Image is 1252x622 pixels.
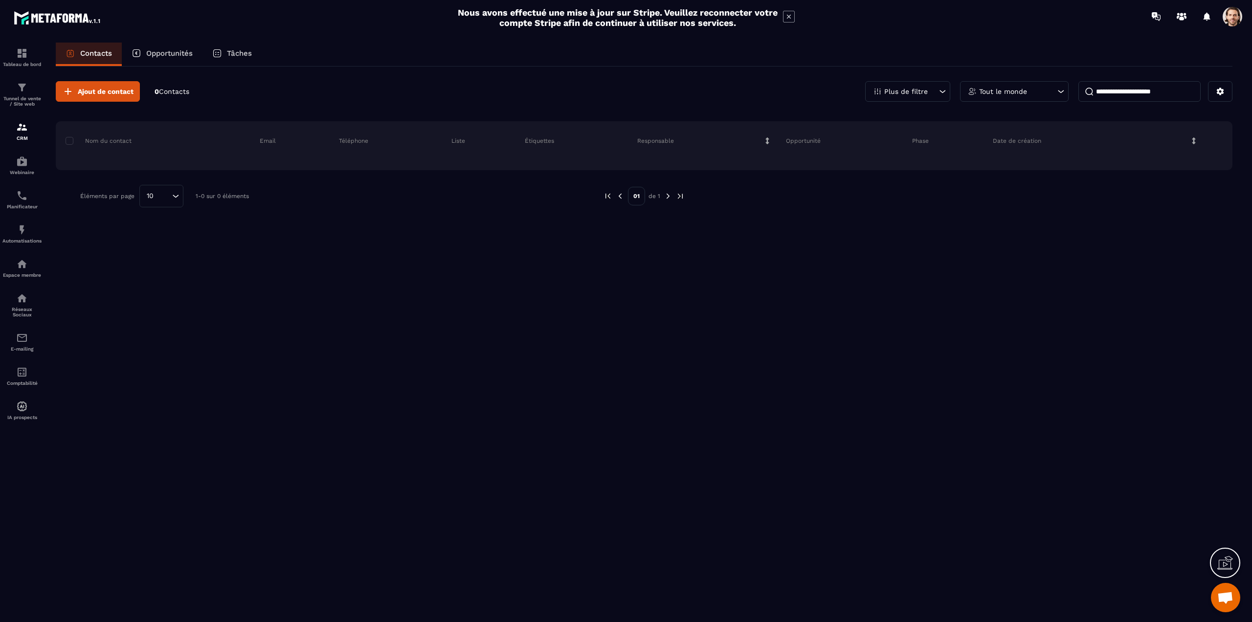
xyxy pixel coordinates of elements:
[80,49,112,58] p: Contacts
[2,217,42,251] a: automationsautomationsAutomatisations
[16,155,28,167] img: automations
[2,307,42,317] p: Réseaux Sociaux
[525,137,554,145] p: Étiquettes
[16,82,28,93] img: formation
[2,346,42,352] p: E-mailing
[78,87,134,96] span: Ajout de contact
[616,192,625,200] img: prev
[2,238,42,244] p: Automatisations
[2,272,42,278] p: Espace membre
[2,148,42,182] a: automationsautomationsWebinaire
[2,251,42,285] a: automationsautomationsEspace membre
[979,88,1027,95] p: Tout le monde
[122,43,202,66] a: Opportunités
[2,415,42,420] p: IA prospects
[16,121,28,133] img: formation
[16,332,28,344] img: email
[196,193,249,200] p: 1-0 sur 0 éléments
[16,190,28,201] img: scheduler
[56,43,122,66] a: Contacts
[2,74,42,114] a: formationformationTunnel de vente / Site web
[664,192,672,200] img: next
[339,137,368,145] p: Téléphone
[2,62,42,67] p: Tableau de bord
[139,185,183,207] div: Search for option
[786,137,821,145] p: Opportunité
[159,88,189,95] span: Contacts
[648,192,660,200] p: de 1
[604,192,612,200] img: prev
[2,135,42,141] p: CRM
[637,137,674,145] p: Responsable
[2,182,42,217] a: schedulerschedulerPlanificateur
[628,187,645,205] p: 01
[157,191,170,201] input: Search for option
[912,137,929,145] p: Phase
[66,137,132,145] p: Nom du contact
[227,49,252,58] p: Tâches
[143,191,157,201] span: 10
[146,49,193,58] p: Opportunités
[2,170,42,175] p: Webinaire
[2,325,42,359] a: emailemailE-mailing
[16,258,28,270] img: automations
[2,380,42,386] p: Comptabilité
[2,285,42,325] a: social-networksocial-networkRéseaux Sociaux
[2,96,42,107] p: Tunnel de vente / Site web
[80,193,134,200] p: Éléments par page
[260,137,276,145] p: Email
[676,192,685,200] img: next
[16,292,28,304] img: social-network
[2,204,42,209] p: Planificateur
[16,47,28,59] img: formation
[2,40,42,74] a: formationformationTableau de bord
[1211,583,1240,612] a: Mở cuộc trò chuyện
[155,87,189,96] p: 0
[14,9,102,26] img: logo
[993,137,1041,145] p: Date de création
[451,137,465,145] p: Liste
[16,400,28,412] img: automations
[56,81,140,102] button: Ajout de contact
[2,359,42,393] a: accountantaccountantComptabilité
[884,88,928,95] p: Plus de filtre
[457,7,778,28] h2: Nous avons effectué une mise à jour sur Stripe. Veuillez reconnecter votre compte Stripe afin de ...
[16,366,28,378] img: accountant
[202,43,262,66] a: Tâches
[2,114,42,148] a: formationformationCRM
[16,224,28,236] img: automations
